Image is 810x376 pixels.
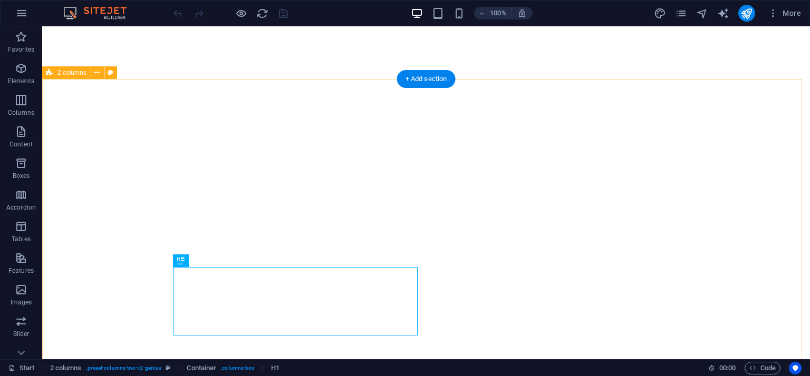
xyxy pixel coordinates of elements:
[256,7,268,19] button: reload
[789,362,802,374] button: Usercentrics
[696,7,709,19] button: navigator
[57,70,86,76] span: 2 columns
[675,7,687,19] i: Pages (Ctrl+Alt+S)
[86,362,162,374] span: . preset-columns-two-v2-genius
[50,362,279,374] nav: breadcrumb
[738,5,755,22] button: publish
[717,7,730,19] button: text_generator
[719,362,736,374] span: 00 00
[235,7,247,19] button: Click here to leave preview mode and continue editing
[8,108,34,117] p: Columns
[745,362,780,374] button: Code
[50,362,82,374] span: Click to select. Double-click to edit
[271,362,279,374] span: Click to select. Double-click to edit
[6,203,36,212] p: Accordion
[256,7,268,19] i: Reload page
[696,7,708,19] i: Navigator
[727,364,728,372] span: :
[8,266,34,275] p: Features
[517,8,527,18] i: On resize automatically adjust zoom level to fit chosen device.
[61,7,140,19] img: Editor Logo
[220,362,254,374] span: . columns-box
[397,70,456,88] div: + Add section
[654,7,666,19] i: Design (Ctrl+Alt+Y)
[13,330,30,338] p: Slider
[717,7,729,19] i: AI Writer
[675,7,688,19] button: pages
[8,362,35,374] a: Click to cancel selection. Double-click to open Pages
[708,362,736,374] h6: Session time
[764,5,805,22] button: More
[12,235,31,243] p: Tables
[187,362,216,374] span: Click to select. Double-click to edit
[13,172,30,180] p: Boxes
[8,77,35,85] p: Elements
[474,7,512,19] button: 100%
[9,140,33,149] p: Content
[740,7,753,19] i: Publish
[768,8,801,18] span: More
[654,7,667,19] button: design
[749,362,776,374] span: Code
[11,298,32,306] p: Images
[7,45,34,54] p: Favorites
[490,7,507,19] h6: 100%
[166,365,170,371] i: This element is a customizable preset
